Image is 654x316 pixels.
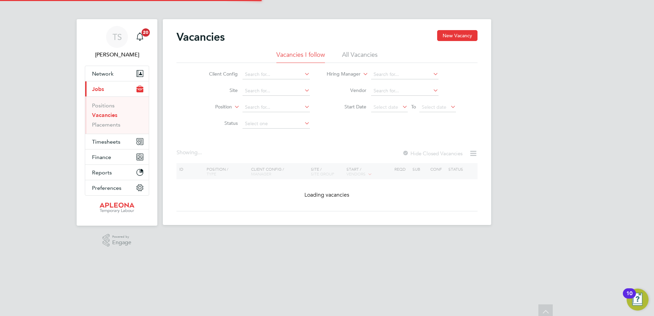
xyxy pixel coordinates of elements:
[85,51,149,59] span: Tracy Sellick
[92,139,120,145] span: Timesheets
[85,26,149,59] a: TS[PERSON_NAME]
[402,150,462,157] label: Hide Closed Vacancies
[198,71,238,77] label: Client Config
[243,103,310,112] input: Search for...
[85,202,149,213] a: Go to home page
[142,28,150,37] span: 20
[198,87,238,93] label: Site
[85,149,149,164] button: Finance
[176,149,203,156] div: Showing
[243,86,310,96] input: Search for...
[77,19,157,226] nav: Main navigation
[92,185,121,191] span: Preferences
[327,104,366,110] label: Start Date
[437,30,478,41] button: New Vacancy
[409,102,418,111] span: To
[100,202,134,213] img: apleona-logo-retina.png
[85,81,149,96] button: Jobs
[193,104,232,110] label: Position
[92,154,111,160] span: Finance
[371,70,439,79] input: Search for...
[92,86,104,92] span: Jobs
[198,149,202,156] span: ...
[92,112,117,118] a: Vacancies
[103,234,132,247] a: Powered byEngage
[342,51,378,63] li: All Vacancies
[327,87,366,93] label: Vendor
[85,180,149,195] button: Preferences
[92,102,115,109] a: Positions
[626,293,632,302] div: 10
[85,165,149,180] button: Reports
[85,96,149,134] div: Jobs
[422,104,446,110] span: Select date
[85,134,149,149] button: Timesheets
[92,70,114,77] span: Network
[321,71,361,78] label: Hiring Manager
[112,234,131,240] span: Powered by
[198,120,238,126] label: Status
[243,70,310,79] input: Search for...
[374,104,398,110] span: Select date
[133,26,147,48] a: 20
[85,66,149,81] button: Network
[112,240,131,246] span: Engage
[627,289,649,311] button: Open Resource Center, 10 new notifications
[176,30,225,44] h2: Vacancies
[92,121,120,128] a: Placements
[243,119,310,129] input: Select one
[371,86,439,96] input: Search for...
[92,169,112,176] span: Reports
[276,51,325,63] li: Vacancies I follow
[113,32,122,41] span: TS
